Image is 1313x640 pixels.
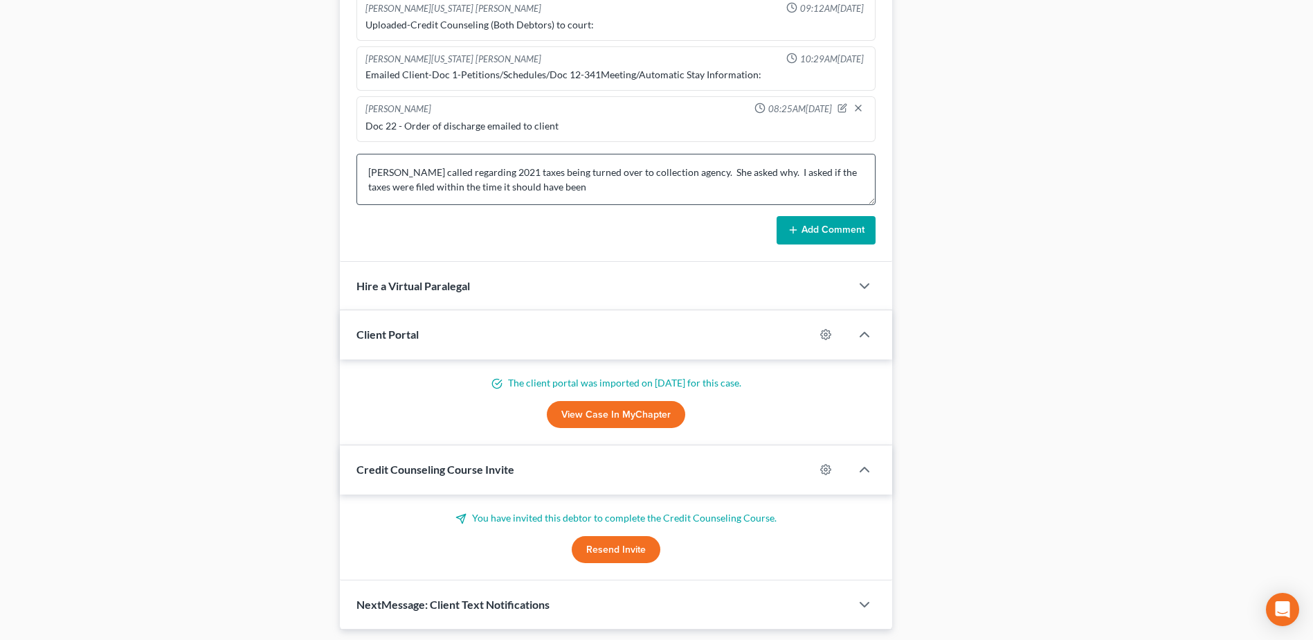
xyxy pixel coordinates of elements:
span: 09:12AM[DATE] [800,2,864,15]
p: You have invited this debtor to complete the Credit Counseling Course. [356,511,876,525]
div: Uploaded-Credit Counseling (Both Debtors) to court: [365,18,867,32]
a: View Case in MyChapter [547,401,685,429]
div: [PERSON_NAME][US_STATE] [PERSON_NAME] [365,53,541,66]
div: [PERSON_NAME][US_STATE] [PERSON_NAME] [365,2,541,15]
button: Resend Invite [572,536,660,564]
span: 08:25AM[DATE] [768,103,832,116]
span: 10:29AM[DATE] [800,53,864,66]
div: Emailed Client-Doc 1-Petitions/Schedules/Doc 12-341Meeting/Automatic Stay Information: [365,68,867,82]
span: NextMessage: Client Text Notifications [356,598,550,611]
span: Client Portal [356,328,419,341]
div: Doc 22 - Order of discharge emailed to client [365,119,867,133]
div: [PERSON_NAME] [365,103,431,116]
span: Hire a Virtual Paralegal [356,279,470,292]
div: Open Intercom Messenger [1266,593,1299,626]
p: The client portal was imported on [DATE] for this case. [356,376,876,390]
span: Credit Counseling Course Invite [356,463,514,476]
button: Add Comment [777,216,876,245]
